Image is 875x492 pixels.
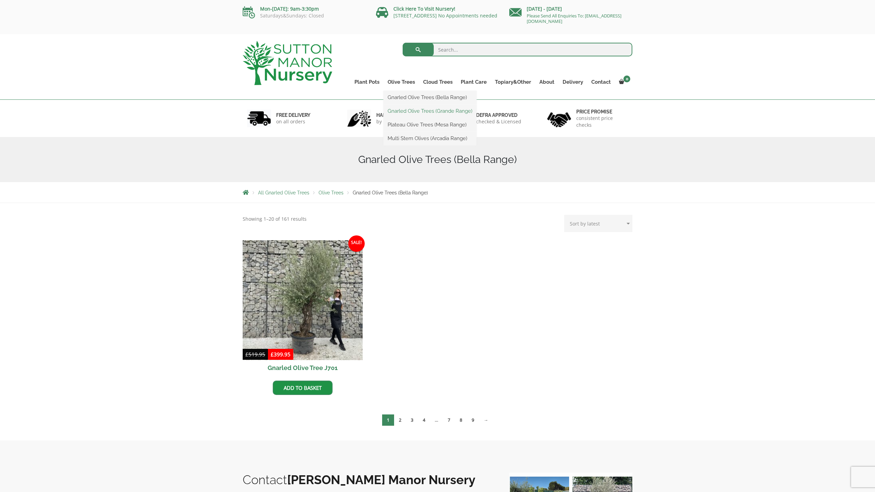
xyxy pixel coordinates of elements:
a: 0 [615,77,632,87]
span: £ [245,351,248,358]
a: Add to basket: “Gnarled Olive Tree J701” [273,381,333,395]
b: [PERSON_NAME] Manor Nursery [287,473,475,487]
h1: Gnarled Olive Trees (Bella Range) [243,153,632,166]
a: Click Here To Visit Nursery! [393,5,455,12]
span: Gnarled Olive Trees (Bella Range) [353,190,428,195]
a: Page 9 [467,414,479,426]
nav: Product Pagination [243,414,632,428]
a: Multi Stem Olives (Arcadia Range) [383,133,476,143]
h6: Price promise [576,109,628,115]
h2: Gnarled Olive Tree J701 [243,360,363,375]
select: Shop order [564,215,632,232]
a: Plant Care [457,77,491,87]
span: … [430,414,443,426]
a: → [479,414,493,426]
p: Saturdays&Sundays: Closed [243,13,366,18]
a: Gnarled Olive Trees (Grande Range) [383,106,476,116]
a: Cloud Trees [419,77,457,87]
a: Please Send All Enquiries To: [EMAIL_ADDRESS][DOMAIN_NAME] [527,13,621,24]
p: on all orders [276,118,310,125]
img: 1.jpg [247,110,271,127]
a: [STREET_ADDRESS] No Appointments needed [393,12,497,19]
p: checked & Licensed [476,118,521,125]
p: Showing 1–20 of 161 results [243,215,307,223]
p: [DATE] - [DATE] [509,5,632,13]
span: £ [271,351,274,358]
span: 0 [623,76,630,82]
h6: FREE DELIVERY [276,112,310,118]
a: Page 3 [406,414,418,426]
a: Page 4 [418,414,430,426]
img: logo [243,41,332,85]
h2: Contact [243,473,496,487]
a: Gnarled Olive Trees (Bella Range) [383,92,476,102]
h6: hand picked [376,112,414,118]
span: Sale! [348,235,365,252]
a: Plateau Olive Trees (Mesa Range) [383,120,476,130]
a: Plant Pots [350,77,383,87]
h6: Defra approved [476,112,521,118]
a: Contact [587,77,615,87]
a: Delivery [558,77,587,87]
img: Gnarled Olive Tree J701 [243,240,363,360]
a: About [535,77,558,87]
img: 4.jpg [547,108,571,129]
span: Page 1 [382,414,394,426]
p: by professionals [376,118,414,125]
nav: Breadcrumbs [243,190,632,195]
input: Search... [403,43,633,56]
a: Page 7 [443,414,455,426]
a: Topiary&Other [491,77,535,87]
bdi: 519.95 [245,351,265,358]
a: Olive Trees [383,77,419,87]
img: 2.jpg [347,110,371,127]
p: Mon-[DATE]: 9am-3:30pm [243,5,366,13]
a: Olive Trees [319,190,344,195]
a: Page 8 [455,414,467,426]
bdi: 399.95 [271,351,291,358]
a: Sale! Gnarled Olive Tree J701 [243,240,363,375]
a: Page 2 [394,414,406,426]
p: consistent price checks [576,115,628,128]
a: All Gnarled Olive Trees [258,190,309,195]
